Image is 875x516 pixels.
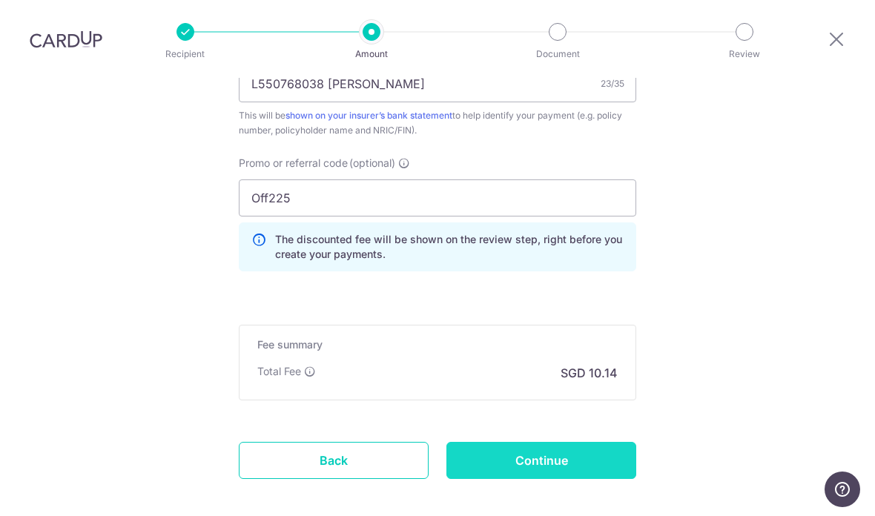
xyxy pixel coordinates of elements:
div: 23/35 [601,76,624,91]
div: This will be to help identify your payment (e.g. policy number, policyholder name and NRIC/FIN). [239,108,636,138]
iframe: Opens a widget where you can find more information [825,472,860,509]
a: shown on your insurer’s bank statement [285,110,452,121]
p: Document [503,47,612,62]
input: Continue [446,442,636,479]
span: Promo or referral code [239,156,348,171]
img: CardUp [30,30,102,48]
p: The discounted fee will be shown on the review step, right before you create your payments. [275,232,624,262]
p: SGD 10.14 [561,364,618,382]
p: Amount [317,47,426,62]
h5: Fee summary [257,337,618,352]
p: Recipient [131,47,240,62]
p: Review [690,47,799,62]
p: Total Fee [257,364,301,379]
span: (optional) [349,156,395,171]
a: Back [239,442,429,479]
